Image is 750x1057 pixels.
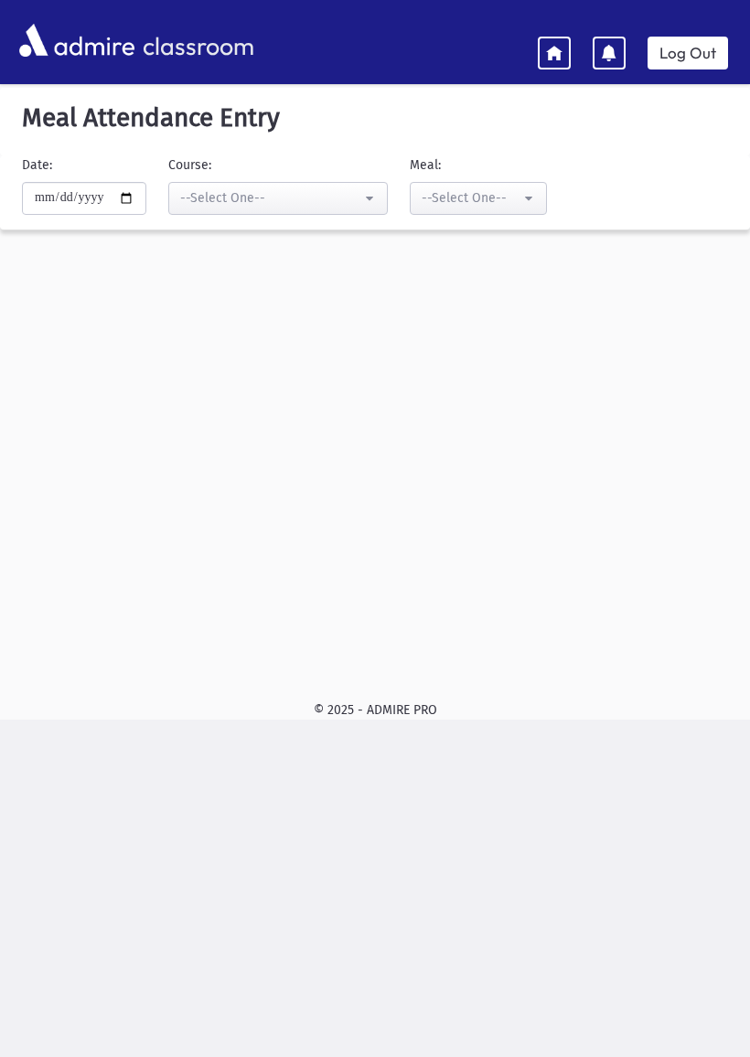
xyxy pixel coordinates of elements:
[139,16,254,65] span: classroom
[180,188,361,208] div: --Select One--
[15,19,139,61] img: AdmirePro
[410,155,441,175] label: Meal:
[168,155,211,175] label: Course:
[15,102,735,133] h5: Meal Attendance Entry
[22,155,52,175] label: Date:
[410,182,547,215] button: --Select One--
[648,37,728,69] a: Log Out
[422,188,520,208] div: --Select One--
[168,182,388,215] button: --Select One--
[15,700,735,720] div: © 2025 - ADMIRE PRO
